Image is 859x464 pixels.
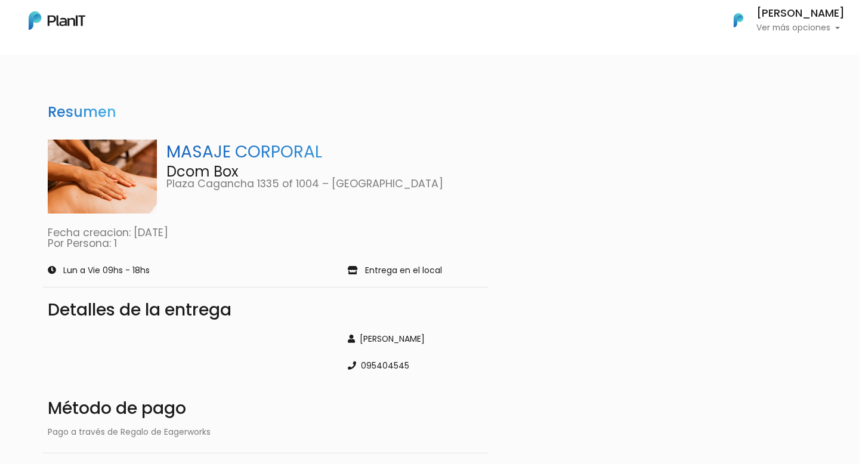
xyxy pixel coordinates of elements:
[63,267,150,275] p: Lun a Vie 09hs - 18hs
[43,99,121,126] h3: Resumen
[48,140,157,214] img: EEBA820B-9A13-4920-8781-964E5B39F6D7.jpeg
[718,5,845,36] button: PlanIt Logo [PERSON_NAME] Ver más opciones
[166,165,484,179] p: Dcom Box
[48,302,483,318] div: Detalles de la entrega
[756,8,845,19] h6: [PERSON_NAME]
[725,7,752,33] img: PlanIt Logo
[348,360,483,372] div: 095404545
[166,140,484,165] p: MASAJE CORPORAL
[48,228,483,239] p: Fecha creacion: [DATE]
[348,333,483,345] div: [PERSON_NAME]
[756,24,845,32] p: Ver más opciones
[166,179,484,190] p: Plaza Cagancha 1335 of 1004 – [GEOGRAPHIC_DATA]
[29,11,85,30] img: PlanIt Logo
[48,396,483,421] div: Método de pago
[48,426,483,438] div: Pago a través de Regalo de Eagerworks
[365,267,442,275] p: Entrega en el local
[48,236,117,250] a: Por Persona: 1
